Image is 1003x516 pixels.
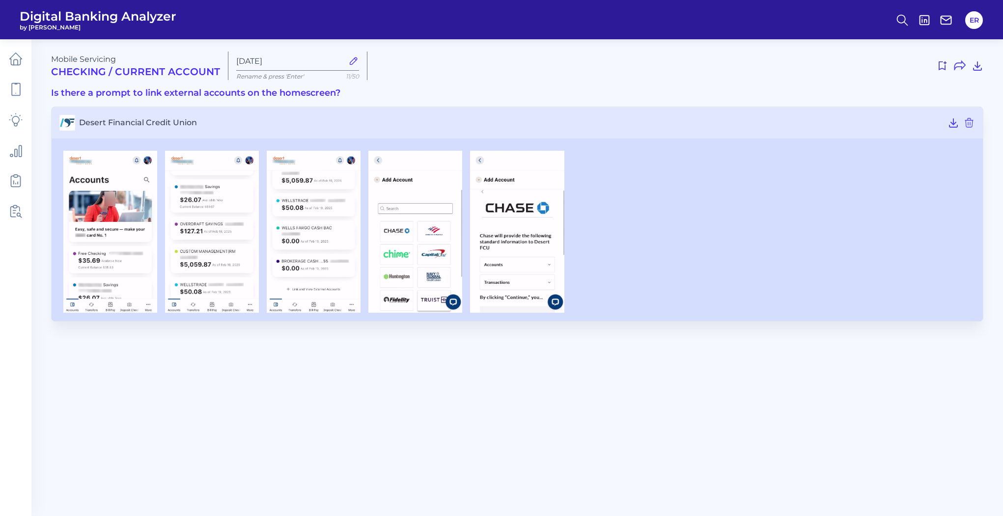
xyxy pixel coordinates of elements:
img: Desert Financial Credit Union [63,151,157,313]
img: Desert Financial Credit Union [368,151,462,313]
span: 11/50 [346,73,359,80]
img: Desert Financial Credit Union [165,151,259,313]
div: Mobile Servicing [51,54,220,78]
span: by [PERSON_NAME] [20,24,176,31]
p: Rename & press 'Enter' [236,73,359,80]
img: Desert Financial Credit Union [470,151,564,313]
span: Desert Financial Credit Union [79,118,944,127]
img: Desert Financial Credit Union [267,151,361,313]
h3: Is there a prompt to link external accounts on the homescreen? [51,88,983,99]
button: ER [965,11,983,29]
span: Digital Banking Analyzer [20,9,176,24]
h2: Checking / Current Account [51,66,220,78]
